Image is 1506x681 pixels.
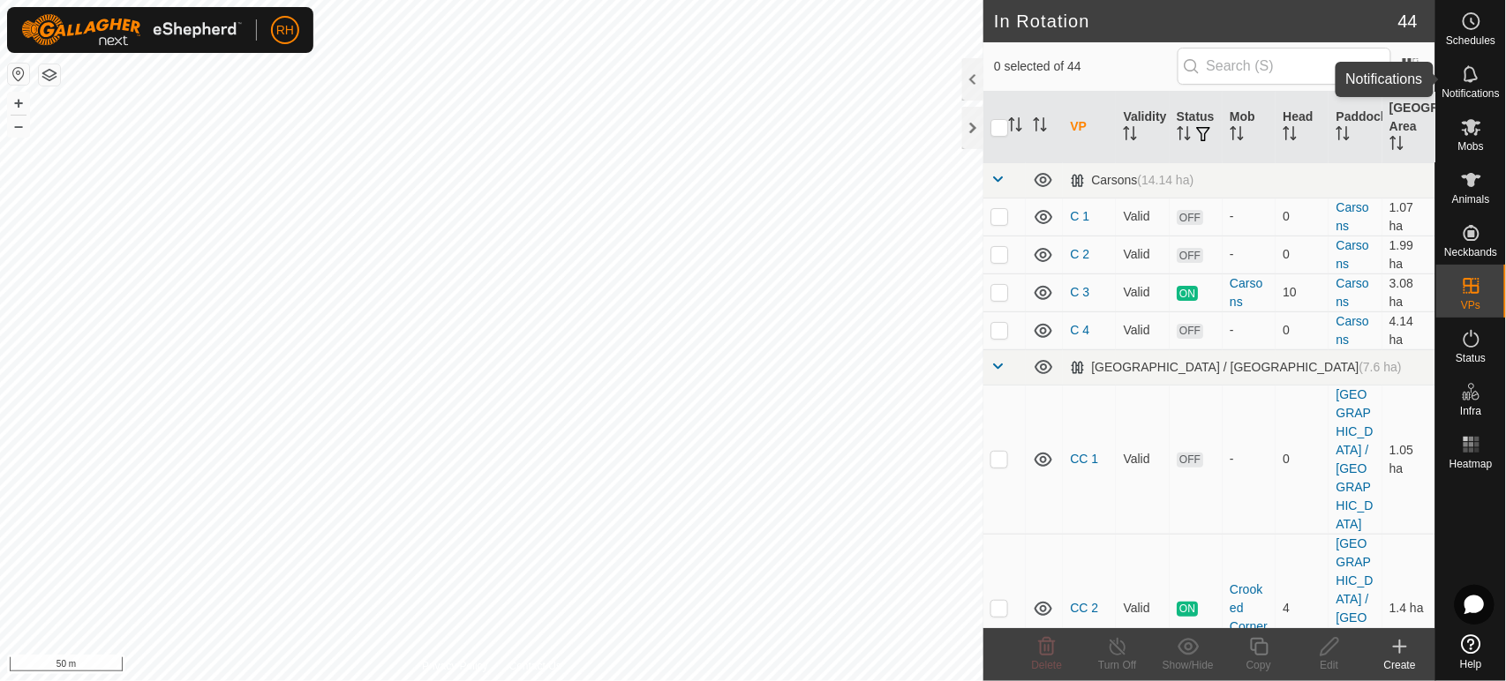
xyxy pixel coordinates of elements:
img: Gallagher Logo [21,14,242,46]
td: 10 [1276,273,1329,311]
a: C 1 [1070,209,1089,223]
span: OFF [1177,248,1203,263]
span: Delete [1032,659,1063,671]
span: Status [1456,353,1486,363]
span: RH [276,21,294,40]
p-sorticon: Activate to sort [1389,138,1404,153]
p-sorticon: Activate to sort [1177,129,1191,143]
div: Carsons [1230,274,1269,311]
a: Carsons [1336,314,1368,347]
span: Animals [1452,194,1490,205]
span: ON [1177,286,1198,301]
input: Search (S) [1178,48,1391,85]
span: OFF [1177,453,1203,468]
span: Mobs [1458,141,1484,152]
h2: In Rotation [994,11,1398,32]
span: (14.14 ha) [1137,173,1194,187]
span: Heatmap [1450,459,1493,469]
a: Carsons [1336,200,1368,233]
td: 0 [1276,385,1329,534]
div: Copy [1224,657,1294,673]
td: 4.14 ha [1382,311,1435,349]
div: Show/Hide [1153,657,1224,673]
p-sorticon: Activate to sort [1123,129,1137,143]
span: VPs [1461,300,1480,311]
div: Crooked Corner [1230,580,1269,636]
span: 0 selected of 44 [994,57,1177,76]
a: CC 1 [1070,452,1098,466]
div: Turn Off [1082,657,1153,673]
span: Neckbands [1444,247,1497,258]
td: 1.07 ha [1382,198,1435,236]
span: OFF [1177,210,1203,225]
td: 0 [1276,311,1329,349]
span: Infra [1460,406,1481,416]
span: Notifications [1442,88,1500,99]
th: Paddock [1329,92,1382,163]
button: + [8,93,29,114]
button: Reset Map [8,64,29,85]
a: Help [1436,627,1506,677]
th: Validity [1116,92,1169,163]
div: - [1230,450,1269,468]
td: Valid [1116,385,1169,534]
td: Valid [1116,273,1169,311]
div: - [1230,245,1269,264]
span: OFF [1177,324,1203,339]
td: 1.99 ha [1382,236,1435,273]
th: VP [1063,92,1116,163]
p-sorticon: Activate to sort [1230,129,1244,143]
a: Carsons [1336,238,1368,271]
button: Map Layers [39,64,60,86]
div: - [1230,207,1269,226]
td: Valid [1116,311,1169,349]
th: Head [1276,92,1329,163]
div: - [1230,321,1269,340]
span: Schedules [1446,35,1495,46]
a: Contact Us [509,658,561,674]
a: [GEOGRAPHIC_DATA] / [GEOGRAPHIC_DATA] [1336,387,1373,531]
td: 3.08 ha [1382,273,1435,311]
button: – [8,116,29,137]
th: [GEOGRAPHIC_DATA] Area [1382,92,1435,163]
td: Valid [1116,236,1169,273]
a: C 4 [1070,323,1089,337]
th: Mob [1223,92,1276,163]
td: 0 [1276,236,1329,273]
p-sorticon: Activate to sort [1033,120,1047,134]
p-sorticon: Activate to sort [1336,129,1350,143]
div: Edit [1294,657,1365,673]
td: Valid [1116,198,1169,236]
span: ON [1177,602,1198,617]
div: Carsons [1070,173,1194,188]
div: [GEOGRAPHIC_DATA] / [GEOGRAPHIC_DATA] [1070,360,1401,375]
a: C 2 [1070,247,1089,261]
span: 44 [1398,8,1418,34]
td: 0 [1276,198,1329,236]
p-sorticon: Activate to sort [1283,129,1297,143]
a: [GEOGRAPHIC_DATA] / [GEOGRAPHIC_DATA] [1336,536,1373,680]
p-sorticon: Activate to sort [1008,120,1022,134]
span: (7.6 ha) [1359,360,1401,374]
a: C 3 [1070,285,1089,299]
a: CC 2 [1070,601,1098,615]
th: Status [1170,92,1223,163]
td: 1.05 ha [1382,385,1435,534]
span: Help [1460,659,1482,670]
a: Privacy Policy [422,658,488,674]
div: Create [1365,657,1435,673]
a: Carsons [1336,276,1368,309]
